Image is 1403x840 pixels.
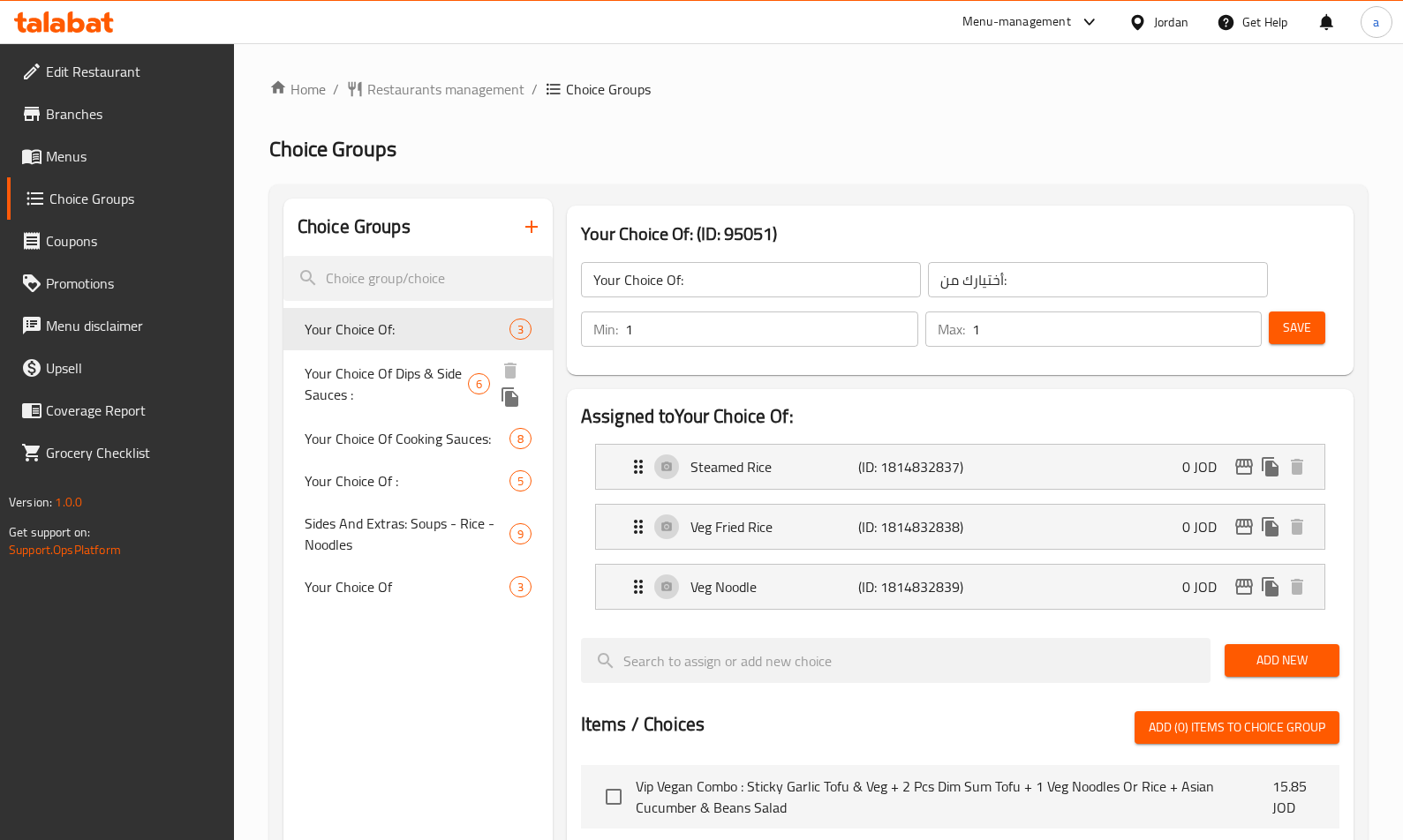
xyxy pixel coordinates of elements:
div: Your Choice Of :5 [283,460,553,502]
div: Your Choice Of Dips & Side Sauces :6deleteduplicate [283,350,553,417]
p: 0 JOD [1182,576,1231,597]
span: Menus [46,146,220,167]
p: (ID: 1814832837) [858,456,970,477]
span: Your Choice Of: [305,319,509,340]
input: search [283,256,553,301]
span: 6 [469,376,489,393]
a: Home [269,79,326,100]
div: Expand [596,505,1324,549]
li: Expand [581,497,1339,557]
li: / [333,79,339,100]
span: Get support on: [9,521,90,544]
nav: breadcrumb [269,79,1368,100]
div: Choices [509,576,532,597]
span: Add (0) items to choice group [1149,716,1325,739]
a: Menus [7,135,234,177]
div: Sides And Extras: Soups - Rice - Noodles9 [283,502,553,566]
button: Add New [1225,644,1339,677]
button: edit [1231,514,1257,540]
a: Support.OpsPlatform [9,538,121,561]
p: Veg Noodle [690,576,858,597]
p: 15.85 JOD [1272,776,1325,818]
li: Expand [581,557,1339,617]
span: Select choice [595,778,632,815]
button: delete [1284,514,1310,540]
button: delete [1284,454,1310,480]
span: 8 [510,431,531,447]
span: Your Choice Of Dips & Side Sauces : [305,363,468,405]
span: Save [1283,317,1311,339]
div: Choices [509,428,532,449]
a: Edit Restaurant [7,50,234,93]
button: Save [1269,311,1325,344]
span: Menu disclaimer [46,315,220,336]
button: Add (0) items to choice group [1135,711,1339,744]
button: duplicate [497,384,524,410]
p: 0 JOD [1182,516,1231,537]
li: / [532,79,538,100]
button: edit [1231,454,1257,480]
span: Version: [9,491,52,514]
span: Upsell [46,357,220,379]
h3: Your Choice Of: (ID: 95051) [581,220,1339,248]
a: Restaurants management [346,79,524,100]
a: Branches [7,93,234,135]
span: Choice Groups [49,188,220,209]
p: Max: [938,319,965,340]
a: Upsell [7,347,234,389]
div: Choices [509,319,532,340]
p: 0 JOD [1182,456,1231,477]
a: Coverage Report [7,389,234,431]
button: duplicate [1257,454,1284,480]
a: Grocery Checklist [7,431,234,474]
a: Menu disclaimer [7,304,234,347]
span: 3 [510,579,531,596]
div: Your Choice Of Cooking Sauces:8 [283,417,553,460]
h2: Assigned to Your Choice Of: [581,403,1339,430]
span: 3 [510,321,531,338]
button: edit [1231,574,1257,600]
div: Choices [509,470,532,491]
p: (ID: 1814832839) [858,576,970,597]
button: delete [1284,574,1310,600]
span: a [1373,12,1379,32]
p: Min: [593,319,618,340]
button: duplicate [1257,574,1284,600]
a: Promotions [7,262,234,304]
span: Add New [1239,649,1325,671]
span: Coverage Report [46,400,220,421]
a: Choice Groups [7,177,234,220]
span: Restaurants management [367,79,524,100]
div: Expand [596,445,1324,489]
p: (ID: 1814832838) [858,516,970,537]
span: Branches [46,103,220,124]
div: Your Choice Of3 [283,566,553,608]
button: delete [497,357,524,384]
h2: Choice Groups [298,214,411,240]
p: Veg Fried Rice [690,516,858,537]
li: Expand [581,437,1339,497]
a: Coupons [7,220,234,262]
div: Menu-management [962,11,1071,33]
span: Choice Groups [269,129,396,169]
span: Your Choice Of : [305,470,509,491]
div: Jordan [1154,12,1188,32]
span: Promotions [46,273,220,294]
button: duplicate [1257,514,1284,540]
div: Choices [509,523,532,544]
span: Grocery Checklist [46,442,220,463]
span: Sides And Extras: Soups - Rice - Noodles [305,513,509,555]
span: Coupons [46,230,220,251]
span: Choice Groups [566,79,651,100]
div: Expand [596,565,1324,609]
h2: Items / Choices [581,711,705,738]
span: Vip Vegan Combo : Sticky Garlic Tofu & Veg + 2 Pcs Dim Sum Tofu + 1 Veg Noodles Or Rice + Asian C... [636,776,1272,818]
span: Edit Restaurant [46,61,220,82]
span: 1.0.0 [55,491,82,514]
span: 9 [510,526,531,543]
span: Your Choice Of Cooking Sauces: [305,428,509,449]
span: 5 [510,473,531,490]
input: search [581,638,1211,683]
p: Steamed Rice [690,456,858,477]
span: Your Choice Of [305,576,509,597]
